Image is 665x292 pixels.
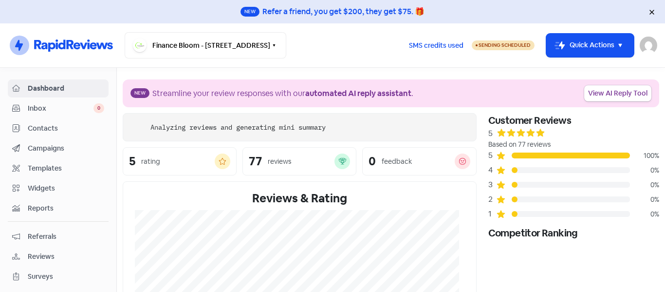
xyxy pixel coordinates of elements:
[242,147,356,175] a: 77reviews
[640,37,657,54] img: User
[8,199,109,217] a: Reports
[28,163,104,174] span: Templates
[125,32,286,58] button: Finance Bloom - [STREET_ADDRESS]
[129,156,135,167] div: 5
[488,150,496,161] div: 5
[141,156,160,167] div: rating
[488,226,659,240] div: Competitor Ranking
[630,209,659,219] div: 0%
[123,147,237,175] a: 5rating
[488,194,496,205] div: 2
[8,119,109,137] a: Contacts
[488,208,496,220] div: 1
[28,272,104,282] span: Surveys
[28,123,104,134] span: Contacts
[249,156,262,167] div: 77
[28,183,104,194] span: Widgets
[369,156,376,167] div: 0
[479,42,531,48] span: Sending Scheduled
[130,88,149,98] span: New
[472,39,535,51] a: Sending Scheduled
[630,180,659,190] div: 0%
[8,248,109,266] a: Reviews
[8,228,109,246] a: Referrals
[8,139,109,157] a: Campaigns
[93,103,104,113] span: 0
[488,164,496,176] div: 4
[150,122,326,133] div: Analyzing reviews and generating mini summary
[28,232,104,242] span: Referrals
[409,40,463,51] span: SMS credits used
[584,85,651,101] a: View AI Reply Tool
[630,165,659,175] div: 0%
[488,179,496,191] div: 3
[382,156,412,167] div: feedback
[8,99,109,117] a: Inbox 0
[8,179,109,197] a: Widgets
[546,34,634,57] button: Quick Actions
[240,7,259,17] span: New
[28,143,104,154] span: Campaigns
[135,190,464,207] div: Reviews & Rating
[8,79,109,97] a: Dashboard
[488,113,659,128] div: Customer Reviews
[28,83,104,94] span: Dashboard
[305,88,411,98] b: automated AI reply assistant
[401,39,472,50] a: SMS credits used
[8,159,109,177] a: Templates
[630,151,659,161] div: 100%
[262,6,425,18] div: Refer a friend, you get $200, they get $75. 🎁
[152,88,413,99] div: Streamline your review responses with our .
[28,203,104,214] span: Reports
[8,268,109,286] a: Surveys
[362,147,476,175] a: 0feedback
[28,103,93,114] span: Inbox
[28,252,104,262] span: Reviews
[630,195,659,205] div: 0%
[488,128,493,139] div: 5
[488,139,659,150] div: Based on 77 reviews
[268,156,291,167] div: reviews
